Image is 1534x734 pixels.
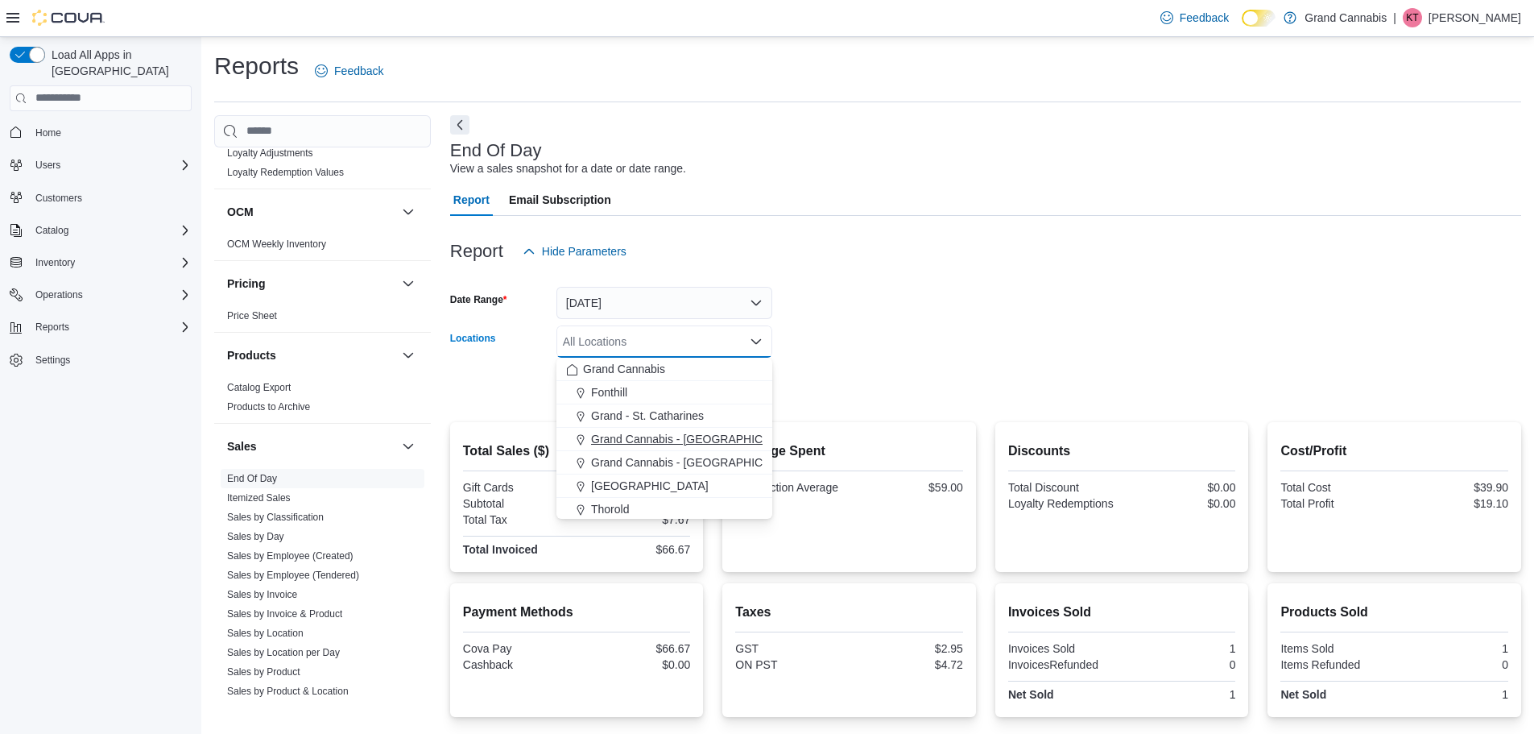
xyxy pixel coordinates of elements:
h3: Report [450,242,503,261]
span: Sales by Product [227,666,300,678]
div: Cashback [463,658,573,671]
button: Products [399,346,418,365]
label: Locations [450,332,496,345]
a: Sales by Product & Location [227,686,349,697]
button: Operations [29,285,89,305]
a: OCM Weekly Inventory [227,238,326,250]
div: Items Refunded [1280,658,1391,671]
span: Sales by Location per Day [227,646,340,659]
div: Cova Pay [463,642,573,655]
a: End Of Day [227,473,277,484]
button: Inventory [29,253,81,272]
span: Email Subscription [509,184,611,216]
div: 0 [1125,658,1235,671]
button: Operations [3,284,198,306]
a: Settings [29,350,76,370]
div: Gift Cards [463,481,573,494]
button: [DATE] [556,287,772,319]
button: Users [29,156,67,175]
div: Subtotal [463,497,573,510]
span: Reports [35,321,69,334]
div: $66.67 [580,642,690,655]
div: $39.90 [1398,481,1508,494]
span: Operations [29,285,192,305]
button: Pricing [227,276,395,292]
div: ON PST [735,658,846,671]
a: Price Sheet [227,310,277,321]
span: Sales by Classification [227,511,324,524]
span: Feedback [334,63,383,79]
button: Reports [3,316,198,338]
button: Products [227,347,395,363]
span: Grand - St. Catharines [591,408,704,424]
div: 1 [1125,642,1235,655]
input: Dark Mode [1242,10,1276,27]
button: Next [450,115,469,135]
button: Reports [29,317,76,337]
button: [GEOGRAPHIC_DATA] [556,475,772,498]
nav: Complex example [10,114,192,414]
h2: Average Spent [735,442,963,461]
div: View a sales snapshot for a date or date range. [450,160,686,177]
span: Grand Cannabis - [GEOGRAPHIC_DATA] [591,431,800,447]
div: Total Discount [1008,481,1118,494]
h3: Pricing [227,276,265,292]
span: Fonthill [591,384,627,400]
span: Operations [35,288,83,301]
div: $19.10 [1398,497,1508,510]
div: GST [735,642,846,655]
h2: Cost/Profit [1280,442,1508,461]
a: Sales by Day [227,531,284,542]
div: 1 [1125,688,1235,701]
span: Catalog Export [227,381,291,394]
button: Customers [3,186,198,209]
div: $0.00 [1125,497,1235,510]
div: 0 [1398,658,1508,671]
span: Sales by Employee (Tendered) [227,569,359,582]
h3: OCM [227,204,254,220]
p: Grand Cannabis [1305,8,1387,27]
div: Total Profit [1280,497,1391,510]
span: Users [29,156,192,175]
strong: Total Invoiced [463,543,538,556]
h2: Total Sales ($) [463,442,691,461]
span: Customers [29,188,192,208]
strong: Net Sold [1008,688,1054,701]
button: Catalog [3,219,198,242]
div: Invoices Sold [1008,642,1118,655]
a: Home [29,123,68,143]
a: Sales by Classification [227,512,324,523]
p: | [1393,8,1396,27]
span: [GEOGRAPHIC_DATA] [591,478,709,494]
strong: Net Sold [1280,688,1326,701]
span: Catalog [35,224,68,237]
button: Fonthill [556,381,772,404]
span: Sales by Day [227,530,284,543]
span: Reports [29,317,192,337]
span: Products to Archive [227,400,310,413]
div: $7.67 [580,513,690,526]
h2: Products Sold [1280,603,1508,622]
span: Inventory [29,253,192,272]
div: OCM [214,234,431,260]
a: Sales by Location per Day [227,647,340,658]
div: Choose from the following options [556,358,772,545]
span: Itemized Sales [227,491,291,504]
button: Pricing [399,274,418,293]
span: Sales by Product & Location [227,685,349,698]
span: Price Sheet [227,309,277,322]
button: Settings [3,348,198,371]
a: Loyalty Adjustments [227,147,313,159]
div: Kelly Trudel [1403,8,1422,27]
span: Inventory [35,256,75,269]
span: Load All Apps in [GEOGRAPHIC_DATA] [45,47,192,79]
div: 1 [1398,642,1508,655]
button: OCM [399,202,418,222]
span: Sales by Employee (Created) [227,549,354,562]
button: OCM [227,204,395,220]
a: Catalog Export [227,382,291,393]
a: Products to Archive [227,401,310,413]
a: Customers [29,189,89,208]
